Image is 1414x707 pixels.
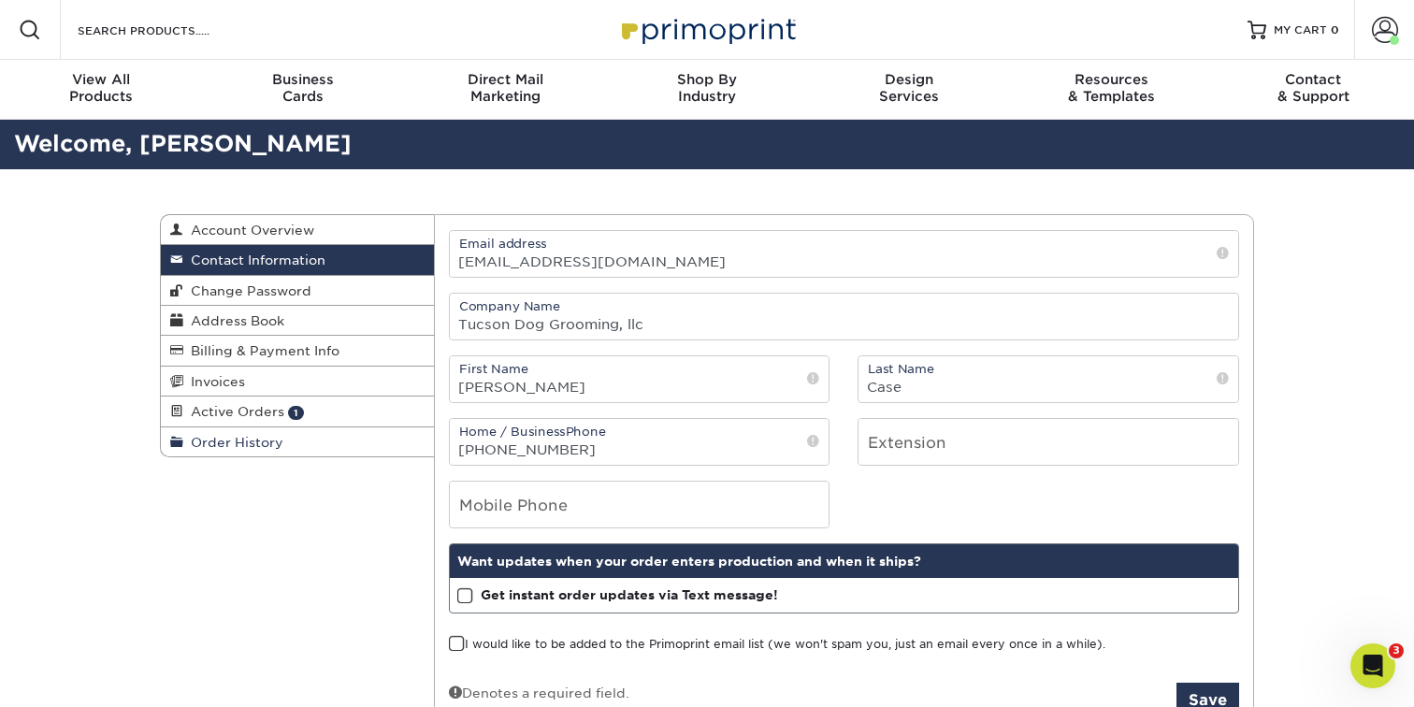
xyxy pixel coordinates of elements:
span: Direct Mail [404,71,606,88]
strong: Get instant order updates via Text message! [481,587,778,602]
a: Resources& Templates [1010,60,1212,120]
div: Industry [606,71,808,105]
div: Denotes a required field. [449,683,629,702]
a: Order History [161,427,434,456]
iframe: Intercom live chat [1350,643,1395,688]
a: BusinessCards [202,60,404,120]
span: Contact [1212,71,1414,88]
div: Marketing [404,71,606,105]
a: DesignServices [808,60,1010,120]
span: MY CART [1274,22,1327,38]
div: Cards [202,71,404,105]
span: 1 [288,406,304,420]
div: & Support [1212,71,1414,105]
span: Design [808,71,1010,88]
input: SEARCH PRODUCTS..... [76,19,258,41]
a: Change Password [161,276,434,306]
a: Direct MailMarketing [404,60,606,120]
span: 0 [1331,23,1339,36]
span: Resources [1010,71,1212,88]
span: 3 [1389,643,1404,658]
span: Invoices [183,374,245,389]
img: Primoprint [613,9,801,50]
a: Invoices [161,367,434,397]
label: I would like to be added to the Primoprint email list (we won't spam you, just an email every onc... [449,636,1105,654]
span: Billing & Payment Info [183,343,339,358]
a: Account Overview [161,215,434,245]
span: Shop By [606,71,808,88]
span: Active Orders [183,404,284,419]
div: Services [808,71,1010,105]
a: Contact Information [161,245,434,275]
a: Contact& Support [1212,60,1414,120]
span: Contact Information [183,252,325,267]
span: Change Password [183,283,311,298]
a: Active Orders 1 [161,397,434,426]
div: Want updates when your order enters production and when it ships? [450,544,1239,578]
span: Business [202,71,404,88]
a: Address Book [161,306,434,336]
span: Address Book [183,313,284,328]
div: & Templates [1010,71,1212,105]
span: Account Overview [183,223,314,238]
a: Shop ByIndustry [606,60,808,120]
span: Order History [183,435,283,450]
a: Billing & Payment Info [161,336,434,366]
